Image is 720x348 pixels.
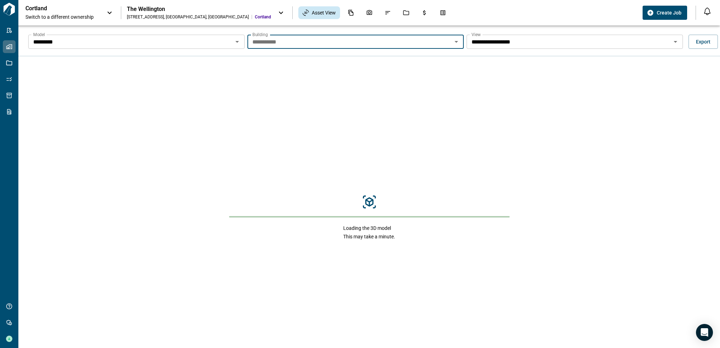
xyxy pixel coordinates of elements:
div: Asset View [298,6,340,19]
button: Open notification feed [702,6,713,17]
button: Create Job [643,6,687,20]
div: Takeoff Center [435,7,450,19]
label: View [472,31,481,37]
div: Photos [362,7,377,19]
div: Open Intercom Messenger [696,324,713,341]
div: The Wellington [127,6,271,13]
label: Model [33,31,45,37]
div: Documents [344,7,358,19]
div: Jobs [399,7,414,19]
span: Cortland [255,14,271,20]
span: Export [696,38,710,45]
label: Building [252,31,268,37]
span: Create Job [657,9,681,16]
button: Open [232,37,242,47]
button: Open [671,37,680,47]
button: Open [451,37,461,47]
span: Switch to a different ownership [25,13,100,21]
div: Issues & Info [380,7,395,19]
span: Asset View [312,9,336,16]
button: Export [689,35,718,49]
span: Loading the 3D model [343,225,395,232]
div: [STREET_ADDRESS] , [GEOGRAPHIC_DATA] , [GEOGRAPHIC_DATA] [127,14,249,20]
span: This may take a minute. [343,233,395,240]
div: Budgets [417,7,432,19]
p: Cortland [25,5,89,12]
